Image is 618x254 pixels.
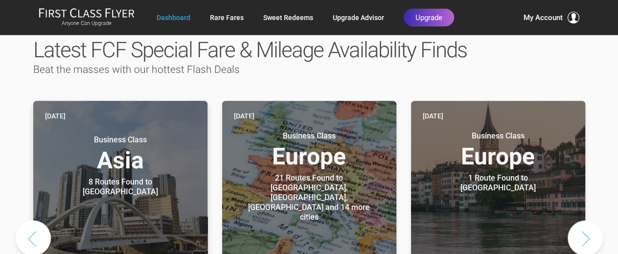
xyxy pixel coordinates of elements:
[234,111,254,122] time: [DATE]
[404,9,454,26] a: Upgrade
[157,9,190,26] a: Dashboard
[423,132,573,169] h3: Europe
[33,38,467,63] span: Latest FCF Special Fare & Mileage Availability Finds
[263,9,313,26] a: Sweet Redeems
[333,9,384,26] a: Upgrade Advisor
[524,12,579,23] button: My Account
[437,132,559,141] small: Business Class
[59,136,182,145] small: Business Class
[423,111,443,122] time: [DATE]
[33,64,240,76] span: Beat the masses with our hottest Flash Deals
[59,178,182,197] div: 8 Routes Found to [GEOGRAPHIC_DATA]
[248,132,370,141] small: Business Class
[210,9,244,26] a: Rare Fares
[39,8,135,18] img: First Class Flyer
[437,174,559,193] div: 1 Route Found to [GEOGRAPHIC_DATA]
[524,12,563,23] span: My Account
[45,111,66,122] time: [DATE]
[39,20,135,27] small: Anyone Can Upgrade
[234,132,385,169] h3: Europe
[248,174,370,223] div: 21 Routes Found to [GEOGRAPHIC_DATA], [GEOGRAPHIC_DATA], [GEOGRAPHIC_DATA] and 14 more cities
[39,8,135,27] a: First Class FlyerAnyone Can Upgrade
[45,136,196,173] h3: Asia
